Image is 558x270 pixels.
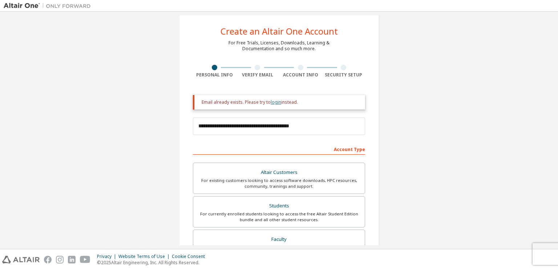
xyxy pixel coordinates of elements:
div: Website Terms of Use [118,254,172,259]
div: For existing customers looking to access software downloads, HPC resources, community, trainings ... [198,178,360,189]
img: Altair One [4,2,94,9]
div: For faculty & administrators of academic institutions administering students and accessing softwa... [198,244,360,256]
img: altair_logo.svg [2,256,40,263]
div: Personal Info [193,72,236,78]
p: © 2025 Altair Engineering, Inc. All Rights Reserved. [97,259,209,266]
div: Email already exists. Please try to instead. [202,99,359,105]
div: Account Info [279,72,322,78]
div: Privacy [97,254,118,259]
div: For currently enrolled students looking to access the free Altair Student Edition bundle and all ... [198,211,360,223]
div: Cookie Consent [172,254,209,259]
img: youtube.svg [80,256,90,263]
img: instagram.svg [56,256,64,263]
div: Create an Altair One Account [221,27,338,36]
div: Faculty [198,234,360,245]
img: linkedin.svg [68,256,76,263]
img: facebook.svg [44,256,52,263]
div: Students [198,201,360,211]
div: Security Setup [322,72,365,78]
a: login [271,99,281,105]
div: Account Type [193,143,365,155]
div: Altair Customers [198,167,360,178]
div: For Free Trials, Licenses, Downloads, Learning & Documentation and so much more. [229,40,329,52]
div: Verify Email [236,72,279,78]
